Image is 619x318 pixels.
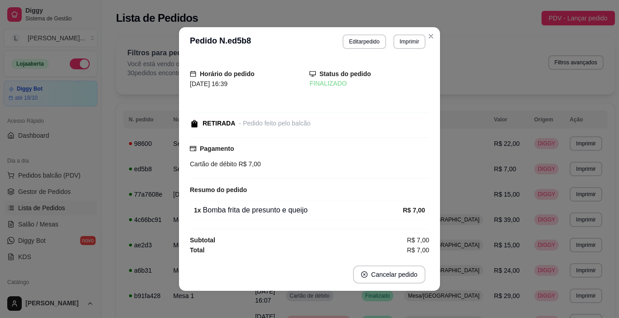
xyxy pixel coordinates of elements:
[309,79,429,88] div: FINALIZADO
[203,119,235,128] div: RETIRADA
[319,70,371,77] strong: Status do pedido
[393,34,426,49] button: Imprimir
[239,119,310,128] div: - Pedido feito pelo balcão
[403,207,425,214] strong: R$ 7,00
[190,186,247,193] strong: Resumo do pedido
[190,145,196,152] span: credit-card
[194,207,201,214] strong: 1 x
[190,71,196,77] span: calendar
[407,235,429,245] span: R$ 7,00
[200,145,234,152] strong: Pagamento
[190,34,251,49] h3: Pedido N. ed5b8
[361,271,368,278] span: close-circle
[309,71,316,77] span: desktop
[200,70,255,77] strong: Horário do pedido
[190,160,237,168] span: Cartão de débito
[190,246,204,254] strong: Total
[343,34,386,49] button: Editarpedido
[407,245,429,255] span: R$ 7,00
[190,80,227,87] span: [DATE] 16:39
[424,29,438,43] button: Close
[194,205,403,216] div: Bomba frita de presunto e queijo
[353,265,426,284] button: close-circleCancelar pedido
[190,236,215,244] strong: Subtotal
[237,160,261,168] span: R$ 7,00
